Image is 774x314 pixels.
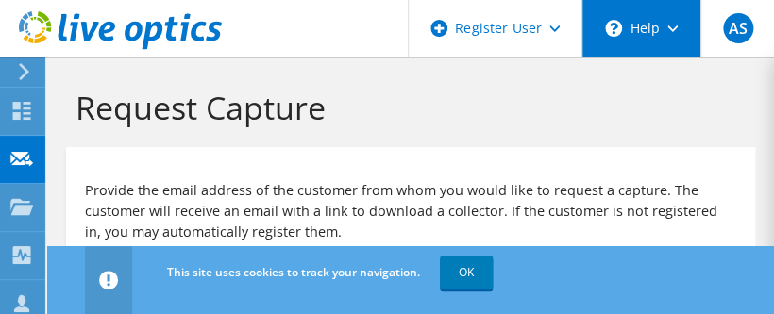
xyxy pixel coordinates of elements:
p: Provide the email address of the customer from whom you would like to request a capture. The cust... [85,180,736,242]
span: AS [723,13,753,43]
svg: \n [605,20,622,37]
a: OK [440,256,493,289]
span: This site uses cookies to track your navigation. [167,264,420,280]
h1: Request Capture [76,88,736,127]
